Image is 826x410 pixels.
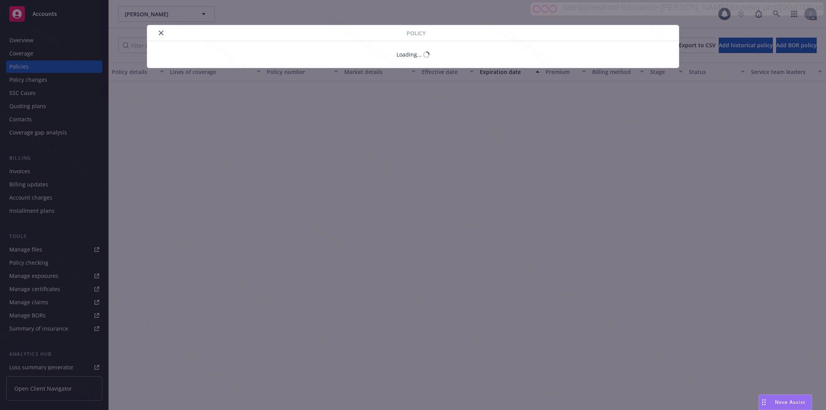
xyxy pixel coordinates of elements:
[775,399,805,405] span: Nova Assist
[759,395,769,410] div: Drag to move
[156,28,166,38] button: close
[407,29,426,37] span: Policy
[759,394,812,410] button: Nova Assist
[397,50,422,59] div: Loading...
